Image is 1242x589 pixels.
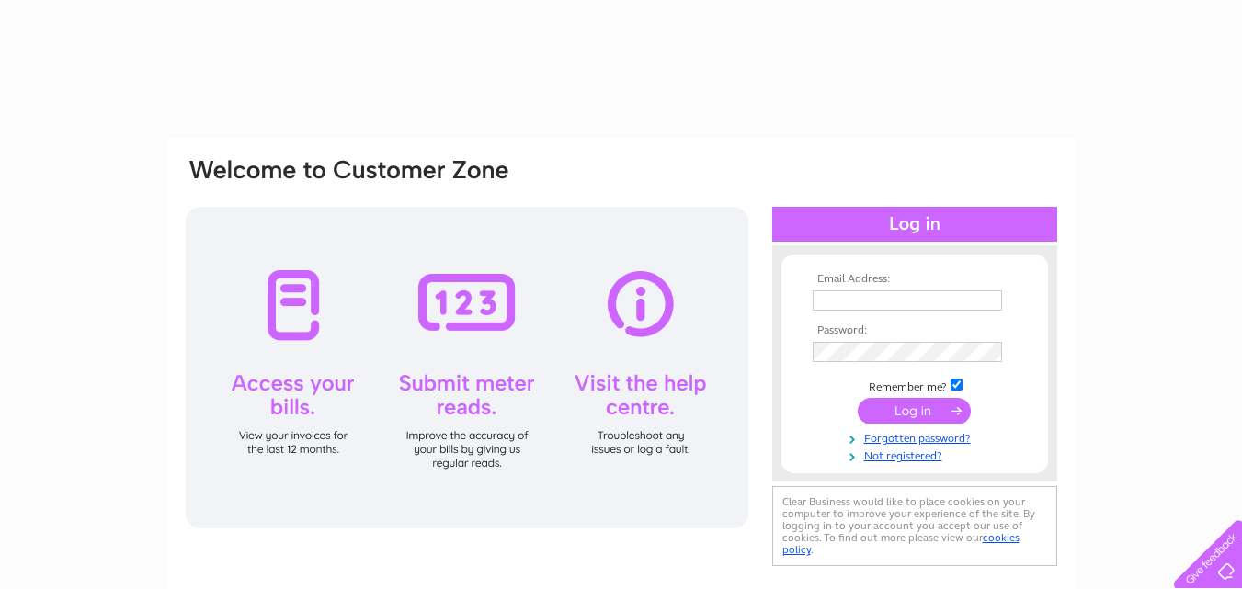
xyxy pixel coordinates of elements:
[813,446,1021,463] a: Not registered?
[808,324,1021,337] th: Password:
[858,398,971,424] input: Submit
[813,428,1021,446] a: Forgotten password?
[772,486,1057,566] div: Clear Business would like to place cookies on your computer to improve your experience of the sit...
[808,376,1021,394] td: Remember me?
[808,273,1021,286] th: Email Address:
[782,531,1020,556] a: cookies policy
